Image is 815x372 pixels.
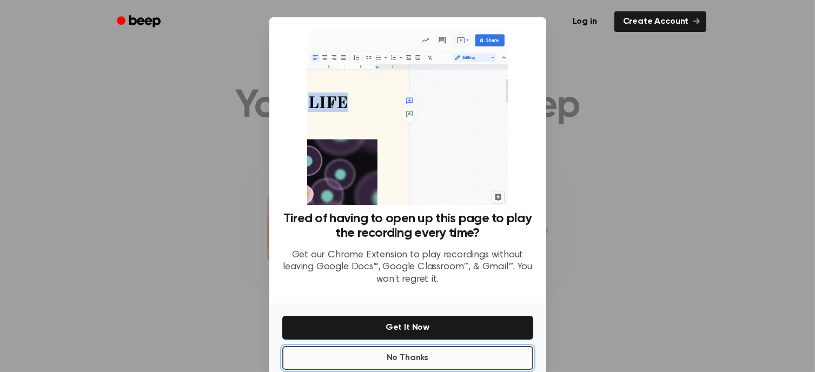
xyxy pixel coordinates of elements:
[282,316,533,340] button: Get It Now
[562,9,608,34] a: Log in
[307,30,508,205] img: Beep extension in action
[109,11,170,32] a: Beep
[614,11,706,32] a: Create Account
[282,211,533,241] h3: Tired of having to open up this page to play the recording every time?
[282,346,533,370] button: No Thanks
[282,249,533,286] p: Get our Chrome Extension to play recordings without leaving Google Docs™, Google Classroom™, & Gm...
